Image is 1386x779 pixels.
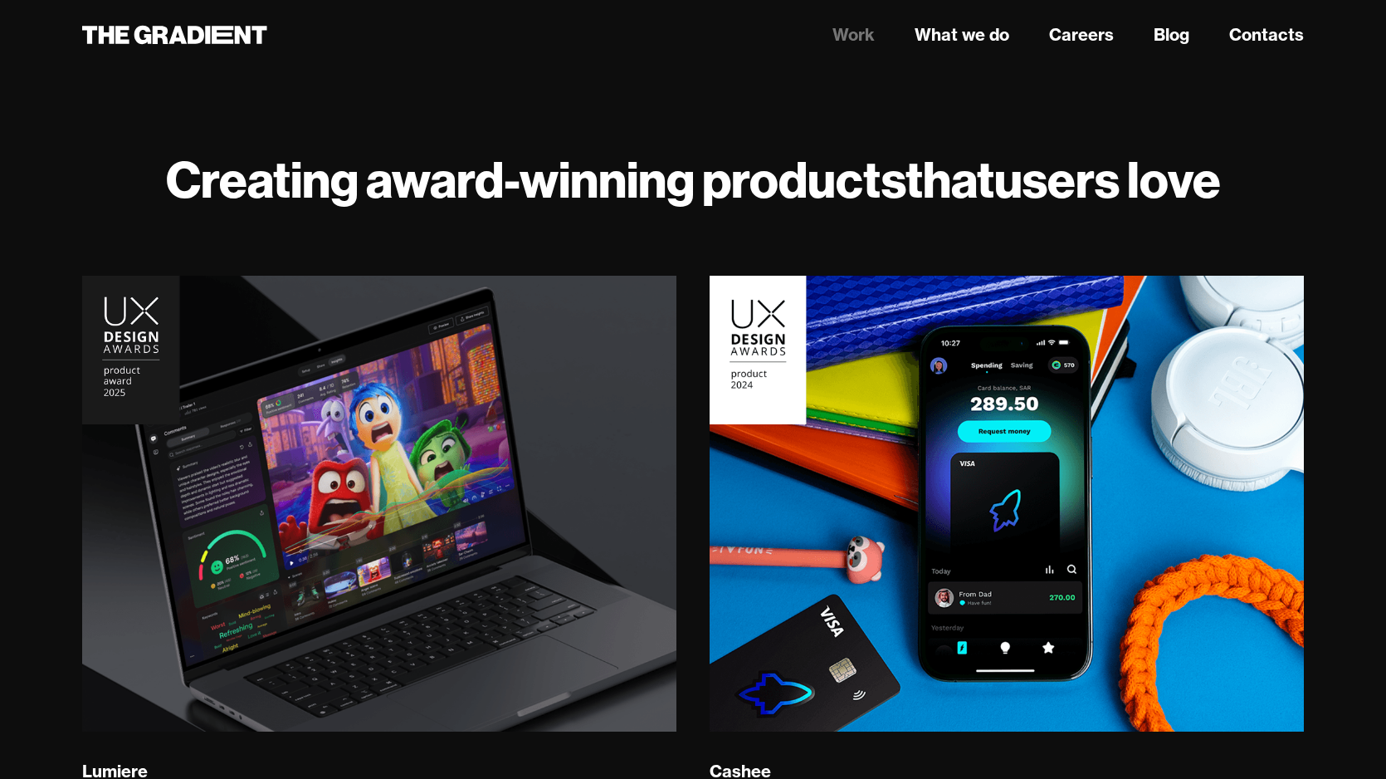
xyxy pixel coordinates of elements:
h1: Creating award-winning products users love [82,149,1304,209]
a: Blog [1154,22,1189,47]
a: What we do [915,22,1009,47]
a: Work [832,22,875,47]
a: Careers [1049,22,1114,47]
a: Contacts [1229,22,1304,47]
strong: that [905,148,994,211]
